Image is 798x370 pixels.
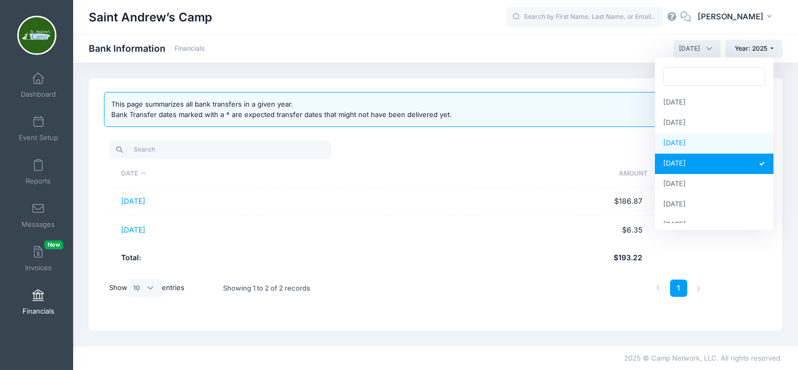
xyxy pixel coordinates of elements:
a: [DATE] [121,225,145,234]
li: [DATE] [655,215,773,235]
span: Reports [26,177,51,186]
li: [DATE] [655,194,773,215]
li: [DATE] [655,92,773,113]
h1: Bank Information [89,43,205,54]
span: August 2025 [673,40,721,57]
span: Year: 2025 [735,44,767,52]
li: [DATE] [655,174,773,194]
th: Total: [109,244,385,272]
span: [PERSON_NAME] [698,11,764,22]
span: Invoices [25,263,52,272]
span: Dashboard [21,90,56,99]
th: $193.22 [385,244,648,272]
input: Search [109,141,331,158]
input: Search by First Name, Last Name, or Email... [506,7,663,28]
a: 1 [670,280,687,297]
a: Financials [174,45,205,53]
span: Financials [22,307,54,316]
h1: Saint Andrew’s Camp [89,5,212,29]
span: August 2025 [679,44,700,53]
li: [DATE] [655,154,773,174]
a: [DATE] [121,196,145,205]
li: [DATE] [655,113,773,133]
select: Showentries [127,279,162,297]
th: Date: activate to sort column descending [109,160,385,188]
a: Event Setup [14,110,63,147]
a: Dashboard [14,67,63,103]
button: Year: 2025 [725,40,782,57]
input: Search [663,67,765,85]
td: $6.35 [385,216,648,244]
button: [PERSON_NAME] [691,5,782,29]
span: Event Setup [19,133,58,142]
th: Amount: activate to sort column ascending [385,160,648,188]
label: Show entries [109,279,184,297]
td: $186.87 [385,188,648,216]
a: Messages [14,197,63,234]
span: New [44,240,63,249]
div: Showing 1 to 2 of 2 records [223,276,310,300]
li: [DATE] [655,133,773,154]
a: Financials [14,284,63,320]
div: This page summarizes all bank transfers in a given year. Bank Transfer dates marked with a * are ... [111,99,452,120]
span: Messages [21,220,55,229]
a: InvoicesNew [14,240,63,277]
span: 2025 © Camp Network, LLC. All rights reserved. [624,354,782,362]
img: Saint Andrew’s Camp [17,16,56,55]
a: Reports [14,154,63,190]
